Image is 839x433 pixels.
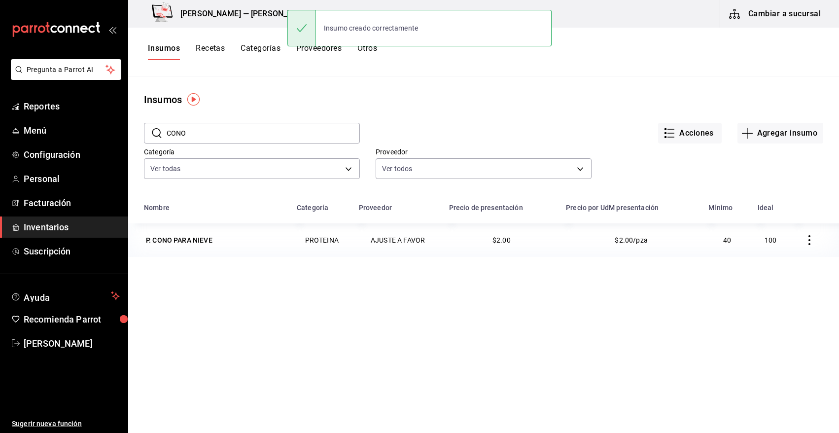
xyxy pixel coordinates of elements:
span: Recomienda Parrot [24,313,120,326]
div: Precio por UdM presentación [566,204,659,212]
div: Insumo creado correctamente [316,17,426,39]
div: Proveedor [359,204,392,212]
span: Menú [24,124,120,137]
span: $2.00/pza [615,236,647,244]
span: Sugerir nueva función [12,419,120,429]
span: Ver todas [150,164,180,174]
span: Personal [24,172,120,185]
img: Tooltip marker [187,93,200,106]
button: Recetas [196,43,225,60]
span: 100 [765,236,776,244]
h3: [PERSON_NAME] — [PERSON_NAME] ([GEOGRAPHIC_DATA]) [173,8,396,20]
button: open_drawer_menu [108,26,116,34]
div: Categoría [297,204,328,212]
div: Ideal [758,204,774,212]
input: Buscar ID o nombre de insumo [167,123,360,143]
span: Ver todos [382,164,412,174]
label: Proveedor [376,148,592,155]
label: Categoría [144,148,360,155]
div: Nombre [144,204,170,212]
a: Pregunta a Parrot AI [7,72,121,82]
span: Inventarios [24,220,120,234]
button: Proveedores [296,43,342,60]
td: PROTEINA [291,223,353,257]
span: Facturación [24,196,120,210]
div: P. CONO PARA NIEVE [146,235,212,245]
button: Categorías [241,43,280,60]
div: Mínimo [708,204,733,212]
div: Precio de presentación [449,204,523,212]
span: 40 [723,236,731,244]
button: Pregunta a Parrot AI [11,59,121,80]
span: Ayuda [24,290,107,302]
button: Insumos [148,43,180,60]
span: Configuración [24,148,120,161]
span: Reportes [24,100,120,113]
div: navigation tabs [148,43,377,60]
td: AJUSTE A FAVOR [353,223,443,257]
button: Agregar insumo [737,123,823,144]
button: Otros [357,43,377,60]
span: $2.00 [492,236,511,244]
span: Pregunta a Parrot AI [27,65,106,75]
span: [PERSON_NAME] [24,337,120,350]
button: Acciones [658,123,722,144]
span: Suscripción [24,245,120,258]
div: Insumos [144,92,182,107]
